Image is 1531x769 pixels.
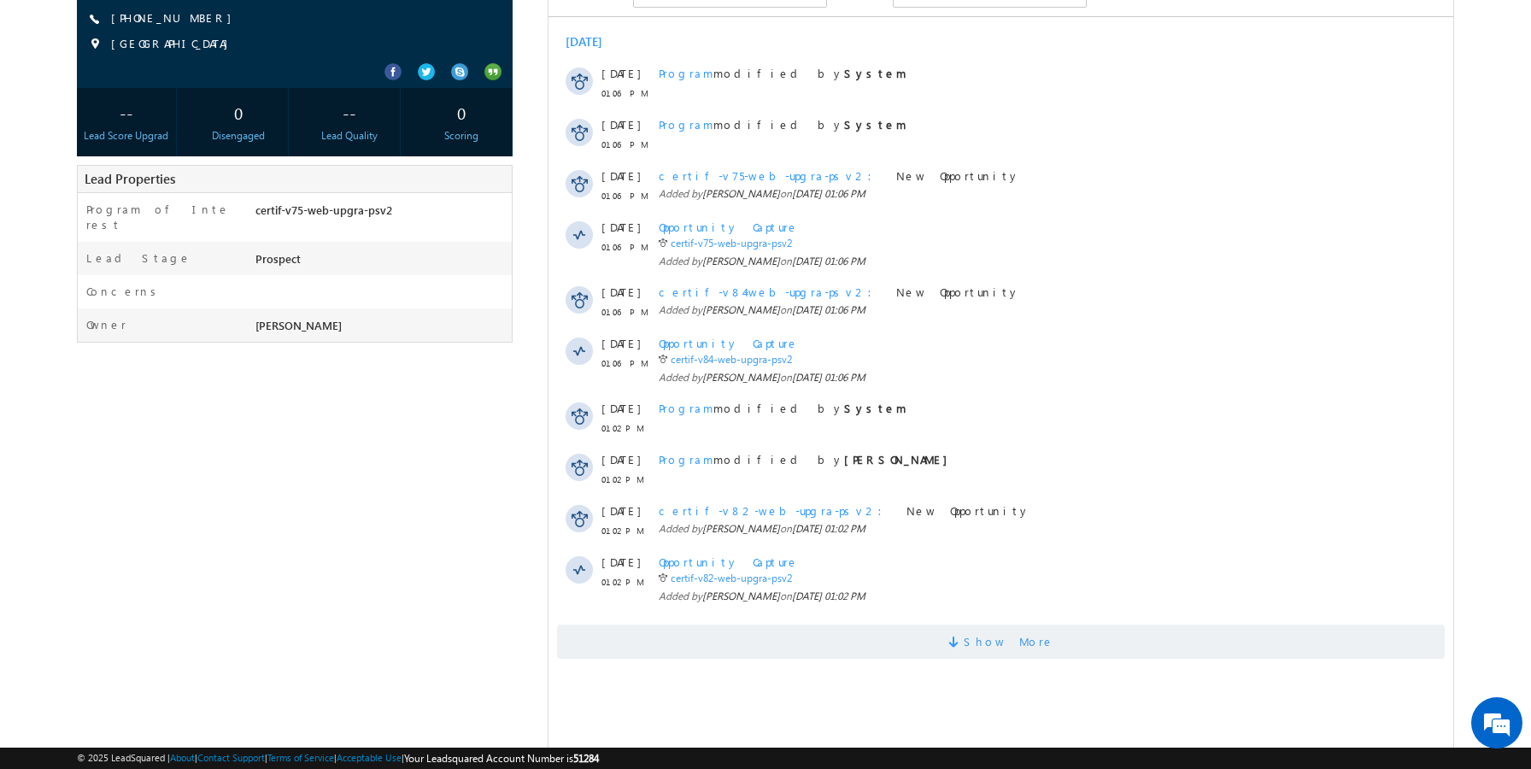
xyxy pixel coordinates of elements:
span: [DATE] [53,317,91,332]
span: Time [313,13,336,38]
span: [DATE] [53,150,91,165]
span: 01:06 PM [53,272,104,287]
span: Added by on [110,219,820,234]
span: [DATE] [53,252,91,267]
a: certif-v84-web-upgra-psv2 [122,385,243,398]
a: certif-v75-web-upgra-psv2 [122,269,243,282]
span: Lead Properties [85,170,175,187]
span: [DATE] [53,484,91,500]
span: Program [110,484,165,499]
span: [PERSON_NAME] [255,318,342,332]
span: [PERSON_NAME] [154,555,232,567]
div: Prospect [251,250,512,274]
div: All Selected [85,14,278,39]
div: -- [81,97,173,128]
span: modified by [110,98,358,114]
span: [DATE] 01:02 PM [243,622,317,635]
span: Added by on [110,402,820,418]
div: Disengaged [192,128,284,144]
span: [DATE] [53,433,91,449]
span: [DATE] [53,587,91,602]
span: Added by on [110,335,820,350]
span: [PHONE_NUMBER] [111,10,240,27]
span: [DATE] 01:06 PM [243,403,317,416]
span: [PERSON_NAME] [154,622,232,635]
span: © 2025 LeadSquared | | | | | [77,750,599,766]
div: [DATE] [17,67,73,82]
span: modified by [110,150,358,165]
span: Program [110,433,165,448]
a: Terms of Service [267,752,334,763]
label: Owner [86,317,126,332]
span: 01:06 PM [53,388,104,403]
span: [PERSON_NAME] [154,336,232,349]
span: [PERSON_NAME] [154,220,232,232]
span: Added by on [110,621,820,637]
a: Contact Support [197,752,265,763]
span: [DATE] 01:02 PM [243,555,317,567]
span: 01:06 PM [53,220,104,236]
label: Program of Interest [86,202,235,232]
span: [DATE] 01:06 PM [243,336,317,349]
span: Opportunity Capture [110,587,250,602]
div: 0 [192,97,284,128]
span: 51284 [573,752,599,765]
span: certif-v75-web-upgra-psv2 [110,201,334,215]
span: Opportunity Capture [110,252,250,267]
span: 01:06 PM [53,169,104,185]
a: Acceptable Use [337,752,402,763]
span: modified by [110,433,358,449]
span: 01:06 PM [53,118,104,133]
span: [DATE] 01:06 PM [243,287,317,300]
span: 01:06 PM [53,337,104,352]
span: [DATE] [53,536,91,551]
a: About [170,752,195,763]
strong: System [296,150,358,164]
span: Activity Type [17,13,76,38]
a: certif-v82-web-upgra-psv2 [122,604,243,617]
span: Your Leadsquared Account Number is [404,752,599,765]
span: [DATE] 01:06 PM [243,220,317,232]
label: Concerns [86,284,162,299]
div: Lead Quality [304,128,396,144]
span: 01:02 PM [53,555,104,571]
div: 0 [416,97,507,128]
span: 01:02 PM [53,453,104,468]
span: Program [110,98,165,113]
span: Show More [415,657,506,691]
span: [PERSON_NAME] [154,403,232,416]
span: New Opportunity [348,201,472,215]
span: New Opportunity [348,317,472,332]
span: New Opportunity [358,536,482,550]
div: Scoring [416,128,507,144]
span: 01:02 PM [53,607,104,622]
span: certif-v84-web-upgra-psv2 [110,317,334,332]
span: [DATE] [53,98,91,114]
span: Added by on [110,286,820,302]
span: [GEOGRAPHIC_DATA] [111,36,237,53]
div: All Time [349,19,384,34]
span: modified by [110,484,408,500]
span: Added by on [110,554,820,569]
span: Program [110,150,165,164]
span: certif-v82-web-upgra-psv2 [110,536,344,550]
div: certif-v75-web-upgra-psv2 [251,202,512,226]
span: Opportunity Capture [110,368,250,383]
strong: System [296,98,358,113]
div: Lead Score Upgrad [81,128,173,144]
span: 01:02 PM [53,504,104,520]
strong: System [296,433,358,448]
span: [DATE] [53,201,91,216]
label: Lead Stage [86,250,191,266]
div: -- [304,97,396,128]
span: [PERSON_NAME] [154,287,232,300]
strong: [PERSON_NAME] [296,484,408,499]
div: All Selected [90,19,139,34]
span: [DATE] [53,368,91,384]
